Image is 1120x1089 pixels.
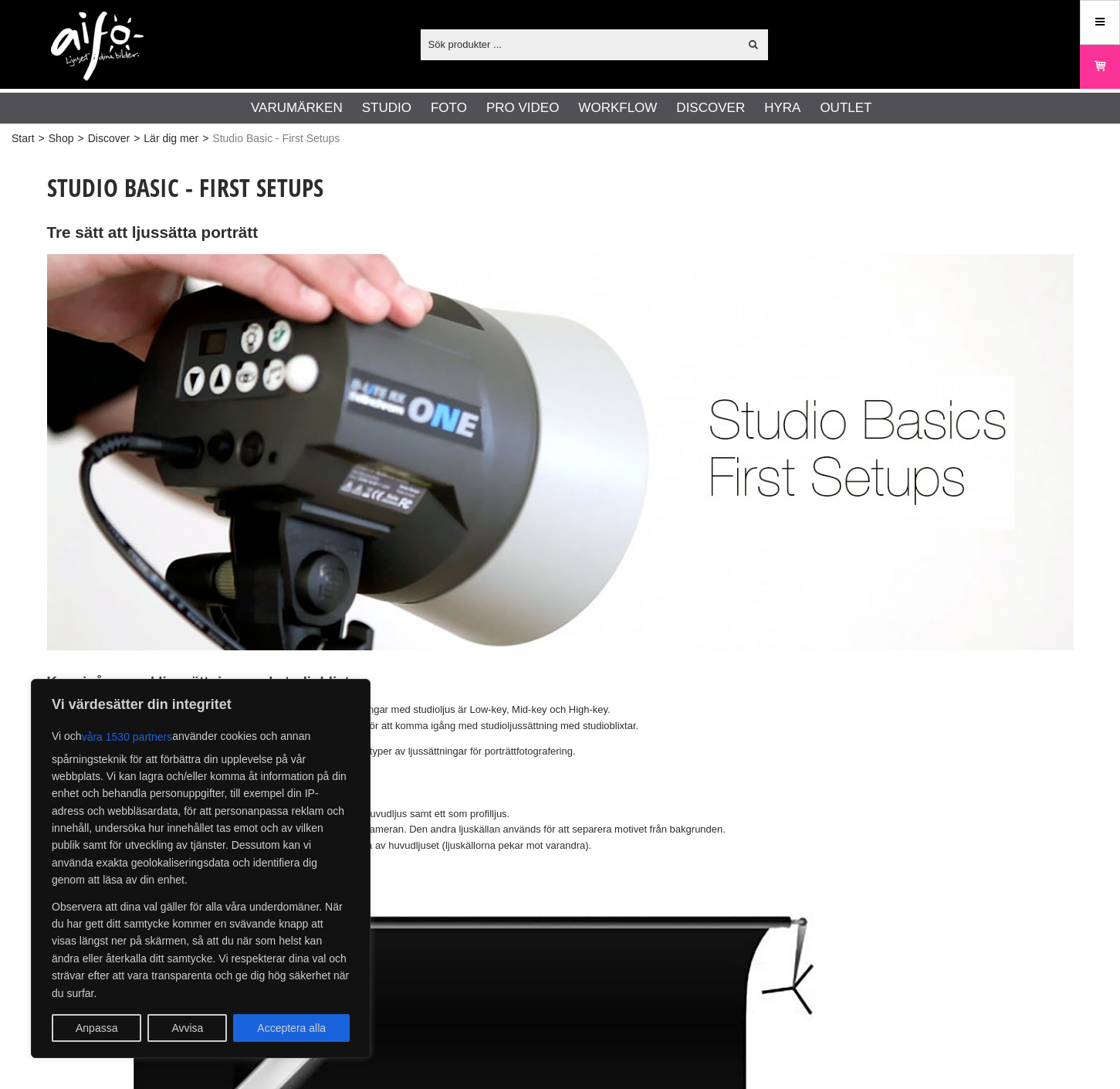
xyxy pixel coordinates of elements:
span: > [77,131,83,147]
p: Uppställningen för low-key är enkel. Du använder två ljuskällor, ett som huvudljus samt ett som p... [47,806,1074,854]
h3: Kom igång med ljussättning med studioblixtar [47,672,1074,692]
div: Vi värdesätter din integritet [31,679,371,1058]
button: Avvisa [147,1014,227,1042]
a: Hyra [764,98,800,118]
span: > [134,131,140,147]
p: Observera att dina val gäller för alla våra underdomäner. När du har gett ditt samtycke kommer en... [52,898,350,1002]
button: våra 1530 partners [82,723,173,751]
p: Vi och använder cookies och annan spårningsteknik för att förbättra din upplevelse på vår webbpla... [52,723,350,889]
button: Acceptera alla [233,1014,350,1042]
a: Studio [362,98,411,118]
a: Outlet [820,98,871,118]
input: Sök produkter ... [421,32,739,56]
a: Workflow [578,98,657,118]
h2: Tre sätt att ljussätta porträtt [47,222,1074,244]
span: > [39,131,45,147]
a: Discover [88,131,130,147]
a: Start [12,131,35,147]
a: Foto [431,98,467,118]
a: Varumärken [251,98,343,118]
a: Discover [676,98,745,118]
p: Vi värdesätter din integritet [52,695,350,714]
p: Tre ljussättningar som fungerar som grund till de flesta porträttfotograferingar med studioljus ä... [47,702,1074,734]
img: logo.png [51,12,144,81]
button: Anpassa [52,1014,141,1042]
p: När du lärt dig dessa tekniker kommer du klara av att sätta upp de flesta typer av ljussättningar... [47,744,1074,760]
h1: Studio Basic - First Setups [47,171,1074,205]
h3: ”LOW-KEY” [47,775,1074,796]
a: Shop [49,131,74,147]
a: Lär dig mer [144,131,198,147]
span: Studio Basic - First Setups [212,131,340,147]
span: > [202,131,208,147]
img: Elinchrom - Basic Setup [47,254,1074,651]
a: Pro Video [486,98,559,118]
